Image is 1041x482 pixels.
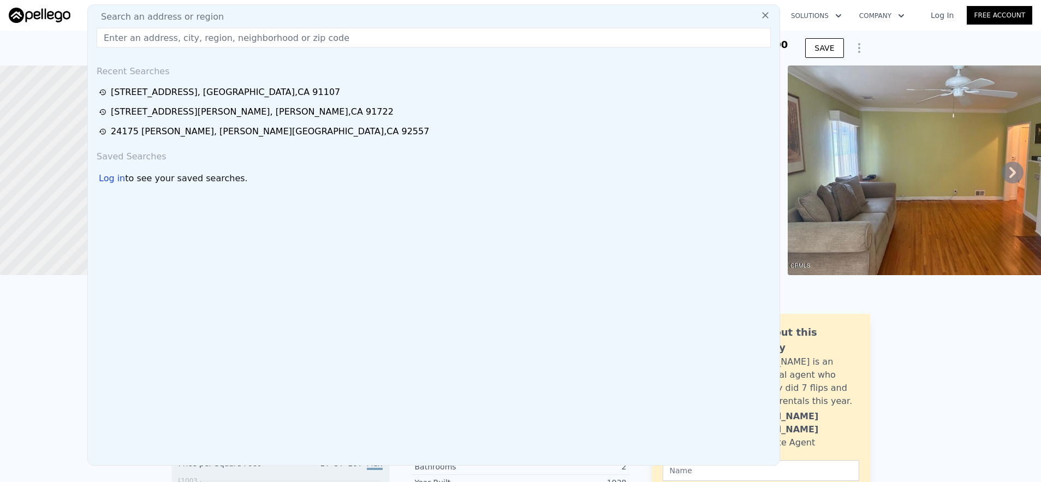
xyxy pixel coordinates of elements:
[97,28,771,47] input: Enter an address, city, region, neighborhood or zip code
[99,172,125,185] div: Log in
[111,86,340,99] div: [STREET_ADDRESS] , [GEOGRAPHIC_DATA] , CA 91107
[179,458,281,475] div: Price per Square Foot
[92,141,775,168] div: Saved Searches
[848,37,870,59] button: Show Options
[782,6,850,26] button: Solutions
[805,38,843,58] button: SAVE
[737,410,859,436] div: [PERSON_NAME] [PERSON_NAME]
[663,460,859,481] input: Name
[99,86,772,99] a: [STREET_ADDRESS], [GEOGRAPHIC_DATA],CA 91107
[92,10,224,23] span: Search an address or region
[125,172,247,185] span: to see your saved searches.
[415,461,521,472] div: Bathrooms
[111,105,394,118] div: [STREET_ADDRESS][PERSON_NAME] , [PERSON_NAME] , CA 91722
[111,125,429,138] div: 24175 [PERSON_NAME] , [PERSON_NAME][GEOGRAPHIC_DATA] , CA 92557
[850,6,913,26] button: Company
[99,125,772,138] a: 24175 [PERSON_NAME], [PERSON_NAME][GEOGRAPHIC_DATA],CA 92557
[737,355,859,408] div: [PERSON_NAME] is an active local agent who personally did 7 flips and bought 3 rentals this year.
[92,56,775,82] div: Recent Searches
[737,325,859,355] div: Ask about this property
[9,8,70,23] img: Pellego
[99,105,772,118] a: [STREET_ADDRESS][PERSON_NAME], [PERSON_NAME],CA 91722
[918,10,967,21] a: Log In
[967,6,1032,25] a: Free Account
[521,461,627,472] div: 2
